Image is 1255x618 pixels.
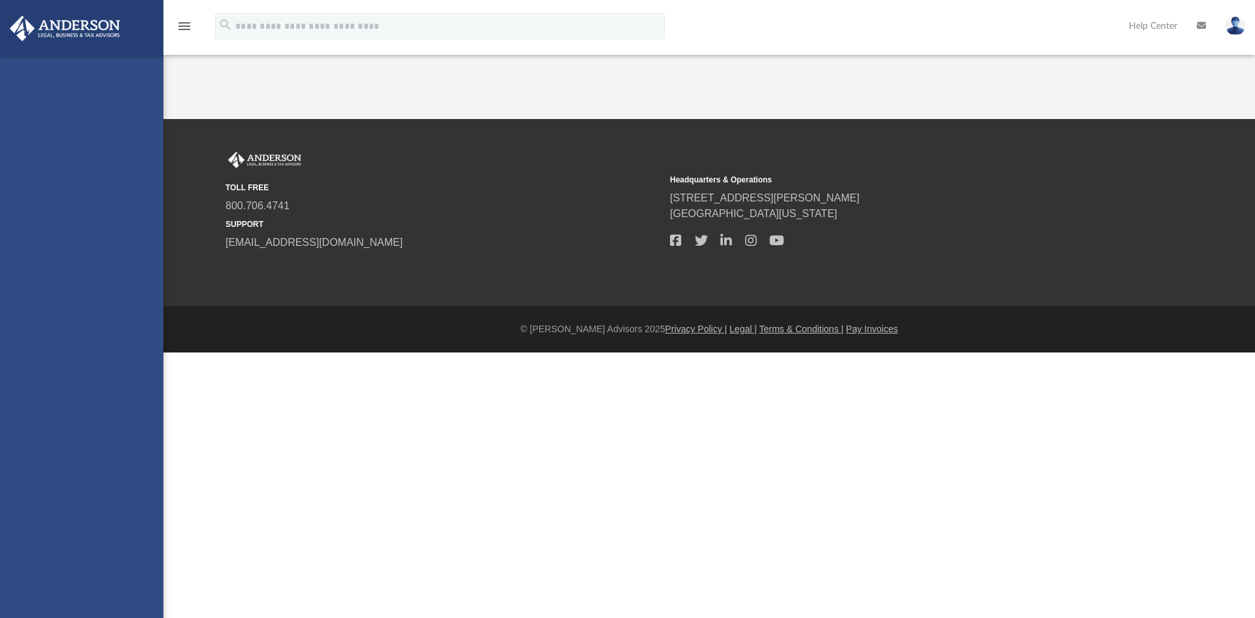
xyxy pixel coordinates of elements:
a: [EMAIL_ADDRESS][DOMAIN_NAME] [226,237,403,248]
div: © [PERSON_NAME] Advisors 2025 [163,322,1255,336]
small: SUPPORT [226,218,661,230]
a: Terms & Conditions | [760,324,844,334]
a: Pay Invoices [846,324,897,334]
i: search [218,18,233,32]
i: menu [176,18,192,34]
a: Privacy Policy | [665,324,728,334]
img: Anderson Advisors Platinum Portal [6,16,124,41]
a: 800.706.4741 [226,200,290,211]
small: Headquarters & Operations [670,174,1105,186]
small: TOLL FREE [226,182,661,194]
img: Anderson Advisors Platinum Portal [226,152,304,169]
a: menu [176,25,192,34]
img: User Pic [1226,16,1245,35]
a: Legal | [729,324,757,334]
a: [GEOGRAPHIC_DATA][US_STATE] [670,208,837,219]
a: [STREET_ADDRESS][PERSON_NAME] [670,192,860,203]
